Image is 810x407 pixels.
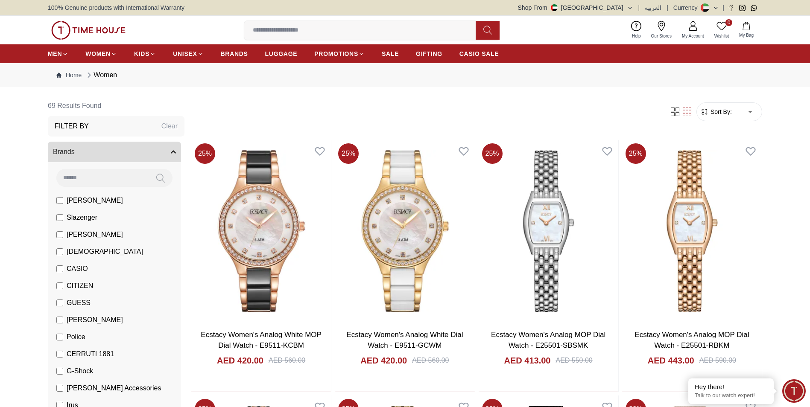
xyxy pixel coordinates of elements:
span: 25 % [195,143,215,164]
span: [PERSON_NAME] Accessories [67,383,161,393]
a: MEN [48,46,68,61]
h4: AED 413.00 [504,355,551,366]
span: CASIO SALE [459,49,499,58]
a: PROMOTIONS [314,46,365,61]
img: United Arab Emirates [551,4,558,11]
nav: Breadcrumb [48,63,762,87]
a: Instagram [739,5,746,11]
input: CERRUTI 1881 [56,351,63,358]
img: Ecstacy Women's Analog White MOP Dial Watch - E9511-KCBM [191,140,331,323]
span: Police [67,332,85,342]
span: | [667,3,668,12]
div: Women [85,70,117,80]
a: 0Wishlist [709,19,734,41]
button: My Bag [734,20,759,40]
input: Police [56,334,63,340]
div: AED 550.00 [556,355,592,366]
span: 25 % [626,143,646,164]
a: CASIO SALE [459,46,499,61]
a: Facebook [728,5,734,11]
span: SALE [382,49,399,58]
div: AED 560.00 [412,355,449,366]
div: AED 590.00 [699,355,736,366]
input: Slazenger [56,214,63,221]
span: GUESS [67,298,91,308]
span: [PERSON_NAME] [67,195,123,206]
span: My Bag [736,32,757,38]
span: | [638,3,640,12]
a: WOMEN [85,46,117,61]
span: My Account [678,33,708,39]
p: Talk to our watch expert! [695,392,767,399]
button: Brands [48,142,181,162]
span: UNISEX [173,49,197,58]
span: 25 % [338,143,359,164]
span: | [722,3,724,12]
a: Ecstacy Women's Analog White Dial Watch - E9511-GCWM [346,331,463,350]
img: Ecstacy Women's Analog White Dial Watch - E9511-GCWM [335,140,474,323]
span: G-Shock [67,366,93,376]
input: [DEMOGRAPHIC_DATA] [56,248,63,255]
span: [PERSON_NAME] [67,315,123,325]
a: Whatsapp [751,5,757,11]
input: [PERSON_NAME] [56,231,63,238]
a: UNISEX [173,46,203,61]
h6: 69 Results Found [48,96,184,116]
a: Ecstacy Women's Analog White MOP Dial Watch - E9511-KCBM [201,331,322,350]
img: Ecstacy Women's Analog MOP Dial Watch - E25501-RBKM [622,140,762,323]
span: 25 % [482,143,503,164]
a: Home [56,71,82,79]
input: GUESS [56,299,63,306]
span: GIFTING [416,49,442,58]
img: Ecstacy Women's Analog MOP Dial Watch - E25501-SBSMK [479,140,618,323]
img: ... [51,21,126,40]
a: Ecstacy Women's Analog MOP Dial Watch - E25501-SBSMK [491,331,605,350]
span: Our Stores [648,33,675,39]
div: Chat Widget [782,379,806,403]
input: [PERSON_NAME] Accessories [56,385,63,392]
a: GIFTING [416,46,442,61]
span: CASIO [67,264,88,274]
div: Clear [161,121,178,131]
input: CASIO [56,265,63,272]
h4: AED 420.00 [217,355,263,366]
input: [PERSON_NAME] [56,197,63,204]
h4: AED 443.00 [648,355,694,366]
span: LUGGAGE [265,49,298,58]
a: SALE [382,46,399,61]
span: [DEMOGRAPHIC_DATA] [67,247,143,257]
a: BRANDS [221,46,248,61]
button: العربية [645,3,661,12]
span: Help [629,33,644,39]
span: 100% Genuine products with International Warranty [48,3,184,12]
h4: AED 420.00 [360,355,407,366]
span: CERRUTI 1881 [67,349,114,359]
input: G-Shock [56,368,63,375]
span: KIDS [134,49,149,58]
input: CITIZEN [56,282,63,289]
span: Slazenger [67,212,97,223]
a: LUGGAGE [265,46,298,61]
span: MEN [48,49,62,58]
button: Shop From[GEOGRAPHIC_DATA] [518,3,633,12]
a: Our Stores [646,19,677,41]
span: PROMOTIONS [314,49,358,58]
span: Brands [53,147,75,157]
span: BRANDS [221,49,248,58]
span: [PERSON_NAME] [67,230,123,240]
span: Sort By: [709,108,732,116]
div: Hey there! [695,383,767,391]
span: Wishlist [711,33,732,39]
a: Help [627,19,646,41]
div: Currency [673,3,701,12]
span: CITIZEN [67,281,93,291]
span: 0 [725,19,732,26]
a: Ecstacy Women's Analog MOP Dial Watch - E25501-RBKM [635,331,749,350]
h3: Filter By [55,121,89,131]
button: Sort By: [700,108,732,116]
